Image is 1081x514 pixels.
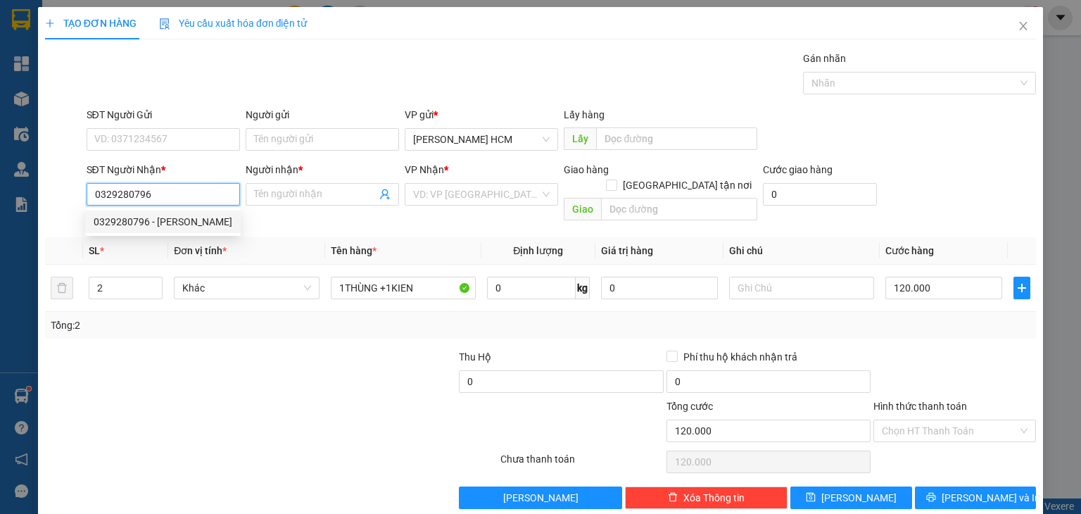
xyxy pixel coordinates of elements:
div: VP gửi [405,107,558,123]
span: [DATE] 16:13 [126,38,177,49]
span: Thu Hộ [459,351,491,363]
div: Tổng: 2 [51,318,418,333]
span: save [806,492,816,503]
span: VP Nhận [405,164,444,175]
button: Close [1004,7,1043,46]
div: Người nhận [246,162,399,177]
button: delete [51,277,73,299]
b: Cô Hai [36,10,94,31]
div: SĐT Người Gửi [87,107,240,123]
span: Giá trị hàng [601,245,653,256]
span: plus [45,18,55,28]
span: [PERSON_NAME] và In [942,490,1040,506]
th: Ghi chú [723,237,880,265]
div: SĐT Người Nhận [87,162,240,177]
input: 0 [601,277,718,299]
span: TẠO ĐƠN HÀNG [45,18,137,29]
span: Đơn vị tính [174,245,227,256]
span: plus [1014,282,1030,294]
span: Trần Phú HCM [413,129,550,150]
span: Giao [564,198,601,220]
span: close [1018,20,1029,32]
h2: 99S9KVH9 [6,44,77,65]
span: Xóa Thông tin [683,490,745,506]
input: Dọc đường [601,198,757,220]
div: 0329280796 - TRÚC PHƯƠNG [85,211,241,233]
span: user-add [379,189,391,200]
span: [GEOGRAPHIC_DATA] tận nơi [617,177,757,193]
span: [PERSON_NAME] [503,490,579,506]
div: Chưa thanh toán [499,451,664,476]
input: VD: Bàn, Ghế [331,277,476,299]
span: Cước hàng [885,245,934,256]
label: Gán nhãn [803,53,846,64]
span: Tổng cước [666,401,713,412]
span: SL [89,245,100,256]
button: plus [1013,277,1030,299]
span: Tên hàng [331,245,377,256]
span: kg [576,277,590,299]
span: Khác [182,277,310,299]
label: Cước giao hàng [763,164,833,175]
div: 0329280796 - [PERSON_NAME] [94,214,232,230]
span: Phí thu hộ khách nhận trả [678,349,803,365]
button: save[PERSON_NAME] [790,487,912,509]
span: Lấy hàng [564,109,605,120]
button: [PERSON_NAME] [459,487,621,509]
span: printer [926,492,936,503]
span: Yêu cầu xuất hóa đơn điện tử [159,18,308,29]
span: delete [668,492,678,503]
span: [PERSON_NAME] [821,490,897,506]
span: [PERSON_NAME] HCM [126,77,275,94]
input: Ghi Chú [729,277,874,299]
span: Lấy [564,127,596,150]
label: Hình thức thanh toán [873,401,967,412]
span: Định lượng [513,245,563,256]
span: valy [126,97,164,122]
button: printer[PERSON_NAME] và In [915,487,1037,509]
button: deleteXóa Thông tin [625,487,788,509]
input: Dọc đường [596,127,757,150]
div: Người gửi [246,107,399,123]
span: Giao hàng [564,164,609,175]
img: icon [159,18,170,30]
span: Gửi: [126,54,153,70]
input: Cước giao hàng [763,183,877,206]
